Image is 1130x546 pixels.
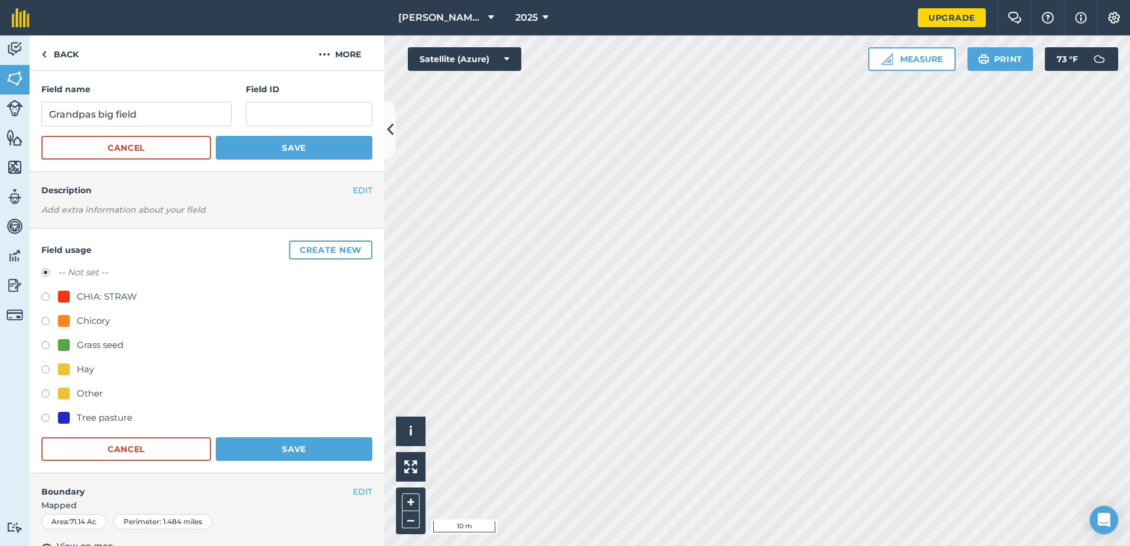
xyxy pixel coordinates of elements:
[408,47,521,71] button: Satellite (Azure)
[77,362,94,376] div: Hay
[7,307,23,323] img: svg+xml;base64,PD94bWwgdmVyc2lvbj0iMS4wIiBlbmNvZGluZz0idXRmLTgiPz4KPCEtLSBHZW5lcmF0b3I6IEFkb2JlIE...
[77,411,132,425] div: Tree pasture
[30,473,353,498] h4: Boundary
[402,493,420,511] button: +
[30,499,384,512] span: Mapped
[918,8,986,27] a: Upgrade
[404,460,417,473] img: Four arrows, one pointing top left, one top right, one bottom right and the last bottom left
[7,129,23,147] img: svg+xml;base64,PHN2ZyB4bWxucz0iaHR0cDovL3d3dy53My5vcmcvMjAwMC9zdmciIHdpZHRoPSI1NiIgaGVpZ2h0PSI2MC...
[881,53,893,65] img: Ruler icon
[41,240,372,259] h4: Field usage
[7,70,23,87] img: svg+xml;base64,PHN2ZyB4bWxucz0iaHR0cDovL3d3dy53My5vcmcvMjAwMC9zdmciIHdpZHRoPSI1NiIgaGVpZ2h0PSI2MC...
[978,52,989,66] img: svg+xml;base64,PHN2ZyB4bWxucz0iaHR0cDovL3d3dy53My5vcmcvMjAwMC9zdmciIHdpZHRoPSIxOSIgaGVpZ2h0PSIyNC...
[113,514,212,529] div: Perimeter : 1.484 miles
[1045,47,1118,71] button: 73 °F
[7,522,23,533] img: svg+xml;base64,PD94bWwgdmVyc2lvbj0iMS4wIiBlbmNvZGluZz0idXRmLTgiPz4KPCEtLSBHZW5lcmF0b3I6IEFkb2JlIE...
[1075,11,1087,25] img: svg+xml;base64,PHN2ZyB4bWxucz0iaHR0cDovL3d3dy53My5vcmcvMjAwMC9zdmciIHdpZHRoPSIxNyIgaGVpZ2h0PSIxNy...
[77,290,137,304] div: CHIA: STRAW
[1041,12,1055,24] img: A question mark icon
[289,240,372,259] button: Create new
[41,437,211,461] button: Cancel
[1090,506,1118,534] div: Open Intercom Messenger
[7,188,23,206] img: svg+xml;base64,PD94bWwgdmVyc2lvbj0iMS4wIiBlbmNvZGluZz0idXRmLTgiPz4KPCEtLSBHZW5lcmF0b3I6IEFkb2JlIE...
[41,184,372,197] h4: Description
[7,40,23,58] img: svg+xml;base64,PD94bWwgdmVyc2lvbj0iMS4wIiBlbmNvZGluZz0idXRmLTgiPz4KPCEtLSBHZW5lcmF0b3I6IEFkb2JlIE...
[7,247,23,265] img: svg+xml;base64,PD94bWwgdmVyc2lvbj0iMS4wIiBlbmNvZGluZz0idXRmLTgiPz4KPCEtLSBHZW5lcmF0b3I6IEFkb2JlIE...
[7,100,23,116] img: svg+xml;base64,PD94bWwgdmVyc2lvbj0iMS4wIiBlbmNvZGluZz0idXRmLTgiPz4KPCEtLSBHZW5lcmF0b3I6IEFkb2JlIE...
[353,485,372,498] button: EDIT
[967,47,1034,71] button: Print
[396,417,426,446] button: i
[398,11,483,25] span: [PERSON_NAME] Family Farm
[7,277,23,294] img: svg+xml;base64,PD94bWwgdmVyc2lvbj0iMS4wIiBlbmNvZGluZz0idXRmLTgiPz4KPCEtLSBHZW5lcmF0b3I6IEFkb2JlIE...
[353,184,372,197] button: EDIT
[7,217,23,235] img: svg+xml;base64,PD94bWwgdmVyc2lvbj0iMS4wIiBlbmNvZGluZz0idXRmLTgiPz4KPCEtLSBHZW5lcmF0b3I6IEFkb2JlIE...
[409,424,413,438] span: i
[402,511,420,528] button: –
[58,265,108,279] label: -- Not set --
[30,35,90,70] a: Back
[515,11,538,25] span: 2025
[246,83,372,96] h4: Field ID
[77,338,124,352] div: Grass seed
[41,83,232,96] h4: Field name
[868,47,956,71] button: Measure
[319,47,330,61] img: svg+xml;base64,PHN2ZyB4bWxucz0iaHR0cDovL3d3dy53My5vcmcvMjAwMC9zdmciIHdpZHRoPSIyMCIgaGVpZ2h0PSIyNC...
[41,204,206,215] em: Add extra information about your field
[41,514,106,529] div: Area : 71.14 Ac
[77,386,103,401] div: Other
[41,47,47,61] img: svg+xml;base64,PHN2ZyB4bWxucz0iaHR0cDovL3d3dy53My5vcmcvMjAwMC9zdmciIHdpZHRoPSI5IiBoZWlnaHQ9IjI0Ii...
[41,136,211,160] button: Cancel
[1057,47,1078,71] span: 73 ° F
[216,437,372,461] button: Save
[7,158,23,176] img: svg+xml;base64,PHN2ZyB4bWxucz0iaHR0cDovL3d3dy53My5vcmcvMjAwMC9zdmciIHdpZHRoPSI1NiIgaGVpZ2h0PSI2MC...
[1087,47,1111,71] img: svg+xml;base64,PD94bWwgdmVyc2lvbj0iMS4wIiBlbmNvZGluZz0idXRmLTgiPz4KPCEtLSBHZW5lcmF0b3I6IEFkb2JlIE...
[1107,12,1121,24] img: A cog icon
[296,35,384,70] button: More
[12,8,30,27] img: fieldmargin Logo
[216,136,372,160] button: Save
[77,314,110,328] div: Chicory
[1008,12,1022,24] img: Two speech bubbles overlapping with the left bubble in the forefront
